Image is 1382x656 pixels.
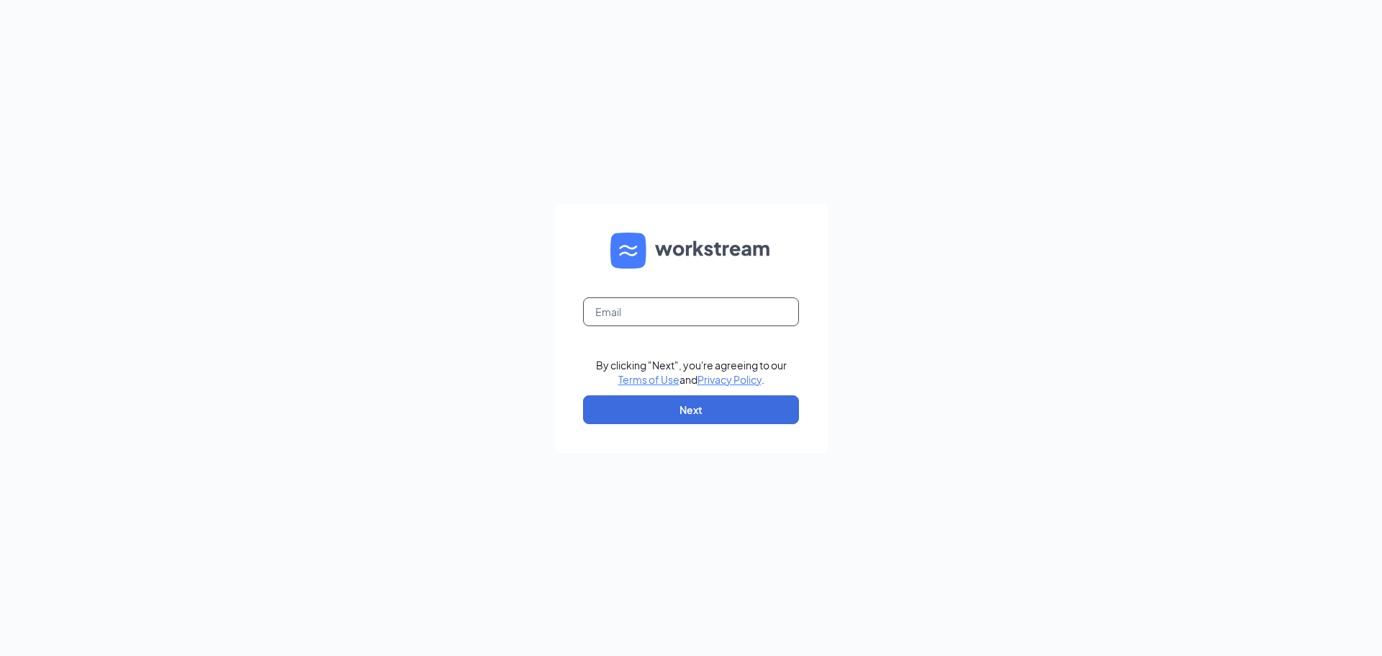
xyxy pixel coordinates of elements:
[697,373,762,386] a: Privacy Policy
[583,395,799,424] button: Next
[610,233,772,269] img: WS logo and Workstream text
[596,358,787,387] div: By clicking "Next", you're agreeing to our and .
[618,373,679,386] a: Terms of Use
[583,297,799,326] input: Email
